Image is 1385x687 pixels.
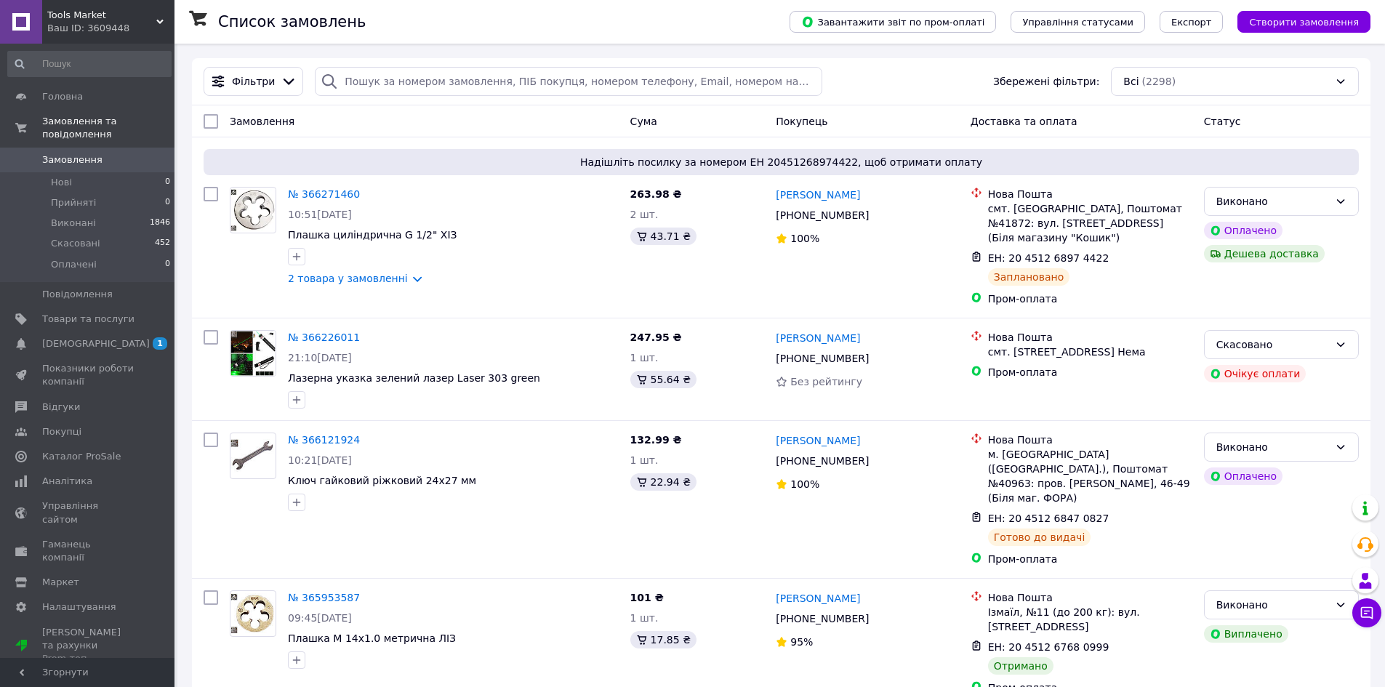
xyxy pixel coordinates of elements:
[230,189,276,232] img: Фото товару
[630,612,659,624] span: 1 шт.
[218,13,366,31] h1: Список замовлень
[1204,222,1282,239] div: Оплачено
[1160,11,1224,33] button: Експорт
[42,153,103,166] span: Замовлення
[630,228,696,245] div: 43.71 ₴
[630,209,659,220] span: 2 шт.
[1223,15,1370,27] a: Створити замовлення
[1204,625,1288,643] div: Виплачено
[630,592,664,603] span: 101 ₴
[773,451,872,471] div: [PHONE_NUMBER]
[288,229,457,241] a: Плашка циліндрична G 1/2" ХІЗ
[988,345,1192,359] div: смт. [STREET_ADDRESS] Нема
[630,631,696,648] div: 17.85 ₴
[288,454,352,466] span: 10:21[DATE]
[776,433,860,448] a: [PERSON_NAME]
[1216,193,1329,209] div: Виконано
[165,196,170,209] span: 0
[51,258,97,271] span: Оплачені
[988,365,1192,379] div: Пром-оплата
[773,348,872,369] div: [PHONE_NUMBER]
[288,209,352,220] span: 10:51[DATE]
[1011,11,1145,33] button: Управління статусами
[1142,76,1176,87] span: (2298)
[790,11,996,33] button: Завантажити звіт по пром-оплаті
[971,116,1077,127] span: Доставка та оплата
[288,475,476,486] a: Ключ гайковий ріжковий 24х27 мм
[1352,598,1381,627] button: Чат з покупцем
[776,188,860,202] a: [PERSON_NAME]
[42,475,92,488] span: Аналітика
[42,652,135,665] div: Prom топ
[630,116,657,127] span: Cума
[42,450,121,463] span: Каталог ProSale
[155,237,170,250] span: 452
[1204,365,1306,382] div: Очікує оплати
[1022,17,1133,28] span: Управління статусами
[790,376,862,387] span: Без рейтингу
[42,337,150,350] span: [DEMOGRAPHIC_DATA]
[42,626,135,666] span: [PERSON_NAME] та рахунки
[42,576,79,589] span: Маркет
[790,478,819,490] span: 100%
[51,237,100,250] span: Скасовані
[288,352,352,363] span: 21:10[DATE]
[1204,116,1241,127] span: Статус
[1249,17,1359,28] span: Створити замовлення
[42,115,174,141] span: Замовлення та повідомлення
[988,605,1192,634] div: Ізмаїл, №11 (до 200 кг): вул. [STREET_ADDRESS]
[988,252,1109,264] span: ЕН: 20 4512 6897 4422
[630,454,659,466] span: 1 шт.
[42,425,81,438] span: Покупці
[288,632,456,644] a: Плашка М 14х1.0 метрична ЛІЗ
[630,371,696,388] div: 55.64 ₴
[993,74,1099,89] span: Збережені фільтри:
[165,258,170,271] span: 0
[288,612,352,624] span: 09:45[DATE]
[288,188,360,200] a: № 366271460
[1216,597,1329,613] div: Виконано
[51,196,96,209] span: Прийняті
[288,273,408,284] a: 2 товара у замовленні
[315,67,822,96] input: Пошук за номером замовлення, ПІБ покупця, номером телефону, Email, номером накладної
[230,433,276,479] a: Фото товару
[790,233,819,244] span: 100%
[47,9,156,22] span: Tools Market
[1237,11,1370,33] button: Створити замовлення
[773,205,872,225] div: [PHONE_NUMBER]
[988,552,1192,566] div: Пром-оплата
[288,434,360,446] a: № 366121924
[47,22,174,35] div: Ваш ID: 3609448
[988,433,1192,447] div: Нова Пошта
[288,372,540,384] a: Лазерна указка зелений лазер Laser 303 green
[630,434,682,446] span: 132.99 ₴
[988,529,1091,546] div: Готово до видачі
[42,401,80,414] span: Відгуки
[42,538,135,564] span: Гаманець компанії
[1123,74,1139,89] span: Всі
[42,499,135,526] span: Управління сайтом
[288,592,360,603] a: № 365953587
[1216,439,1329,455] div: Виконано
[230,439,276,472] img: Фото товару
[630,188,682,200] span: 263.98 ₴
[42,90,83,103] span: Головна
[630,332,682,343] span: 247.95 ₴
[773,608,872,629] div: [PHONE_NUMBER]
[988,187,1192,201] div: Нова Пошта
[988,330,1192,345] div: Нова Пошта
[630,352,659,363] span: 1 шт.
[51,217,96,230] span: Виконані
[776,591,860,606] a: [PERSON_NAME]
[790,636,813,648] span: 95%
[230,187,276,233] a: Фото товару
[165,176,170,189] span: 0
[630,473,696,491] div: 22.94 ₴
[988,201,1192,245] div: смт. [GEOGRAPHIC_DATA], Поштомат №41872: вул. [STREET_ADDRESS] (Біля магазину "Кошик")
[42,362,135,388] span: Показники роботи компанії
[1204,467,1282,485] div: Оплачено
[51,176,72,189] span: Нові
[232,74,275,89] span: Фільтри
